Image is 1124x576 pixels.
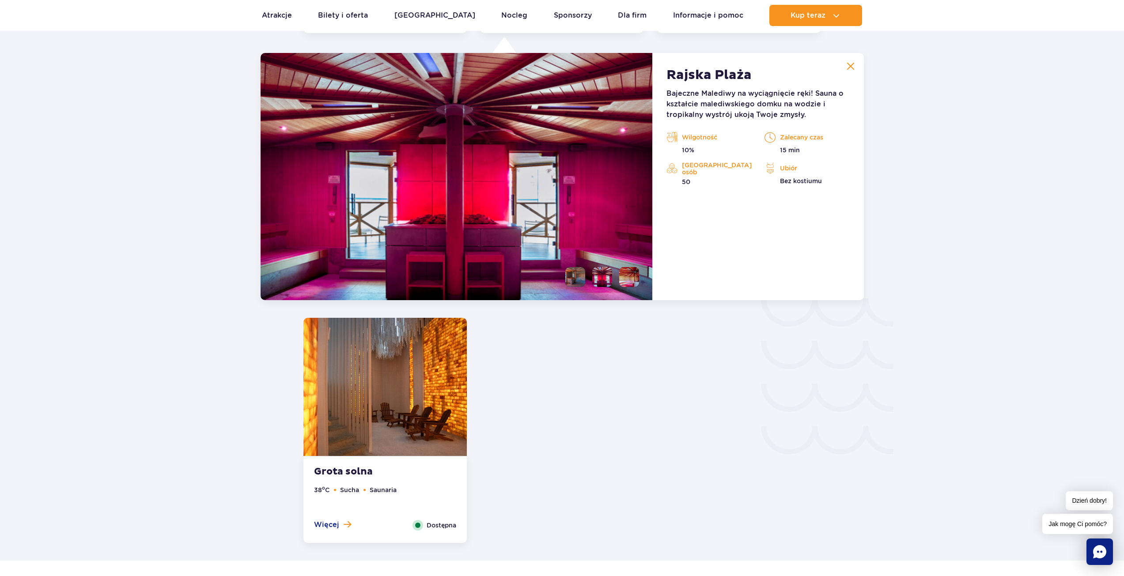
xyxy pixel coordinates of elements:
img: time-orange.svg [764,131,776,144]
p: 50 [666,177,751,186]
img: icon_outfit-orange.svg [764,162,776,175]
li: 38 C [314,485,329,495]
sup: o [322,485,325,491]
img: saunas-orange.svg [666,131,677,144]
p: [GEOGRAPHIC_DATA] osób [666,162,751,176]
div: Chat [1086,538,1113,565]
a: Informacje i pomoc [673,5,743,26]
a: Bilety i oferta [318,5,368,26]
span: Jak mogę Ci pomóc? [1042,514,1113,534]
a: Nocleg [501,5,527,26]
p: Bez kostiumu [764,177,849,185]
span: Kup teraz [791,11,825,19]
button: Kup teraz [769,5,862,26]
a: [GEOGRAPHIC_DATA] [394,5,475,26]
span: Dostępna [427,520,456,530]
a: Atrakcje [262,5,292,26]
p: Ubiór [764,162,849,175]
p: Bajeczne Malediwy na wyciągnięcie ręki! Sauna o kształcie malediwskiego domku na wodzie i tropika... [666,88,849,120]
p: 15 min [764,146,849,154]
img: Salt Grotto [303,318,467,456]
img: activities-orange.svg [666,162,677,175]
a: Sponsorzy [554,5,592,26]
li: Sucha [340,485,359,495]
span: Więcej [314,520,339,530]
li: Saunaria [370,485,397,495]
span: Dzień dobry! [1066,491,1113,510]
strong: Grota solna [314,466,421,478]
a: Dla firm [618,5,647,26]
p: Zalecany czas [764,131,849,144]
button: Więcej [314,520,351,530]
strong: Rajska Plaża [666,67,752,83]
p: Wilgotność [666,131,751,144]
p: 10% [666,146,751,154]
